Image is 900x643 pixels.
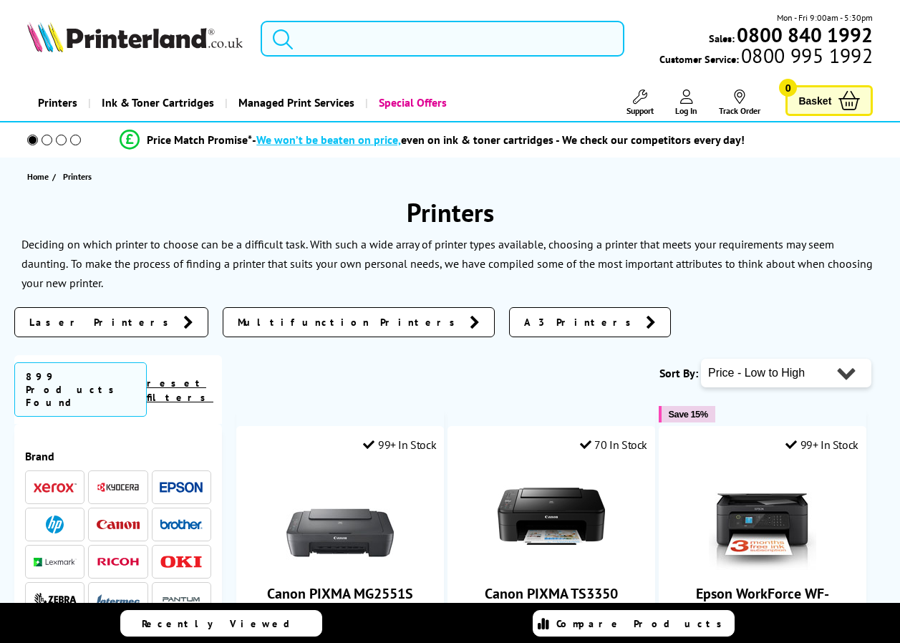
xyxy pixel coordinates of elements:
span: Sort By: [659,366,698,380]
span: Price Match Promise* [147,132,252,147]
span: Support [626,105,654,116]
span: Customer Service: [659,49,873,66]
span: Ink & Toner Cartridges [102,84,214,121]
span: Log In [675,105,697,116]
h1: Printers [14,195,886,229]
a: Kyocera [97,478,140,496]
a: Canon PIXMA MG2551S [286,559,394,573]
a: reset filters [147,377,213,404]
span: We won’t be beaten on price, [256,132,401,147]
img: Pantum [160,591,203,608]
a: Recently Viewed [120,610,322,637]
span: Brand [25,449,211,463]
span: Multifunction Printers [238,315,463,329]
img: Canon PIXMA MG2551S [286,463,394,570]
img: OKI [160,556,203,568]
a: Managed Print Services [225,84,365,121]
span: Laser Printers [29,315,176,329]
a: Epson WorkForce WF-2910DWF [709,559,816,573]
a: Home [27,169,52,184]
a: HP [34,516,77,533]
img: Canon PIXMA TS3350 [498,463,605,570]
b: 0800 840 1992 [737,21,873,48]
a: Track Order [719,90,760,116]
span: Mon - Fri 9:00am - 5:30pm [777,11,873,24]
div: 99+ In Stock [363,437,436,452]
li: modal_Promise [7,127,858,153]
a: Lexmark [34,553,77,571]
span: Compare Products [556,617,730,630]
a: OKI [160,553,203,571]
img: Kyocera [97,482,140,493]
a: Pantum [160,590,203,608]
img: Lexmark [34,558,77,566]
a: Canon [97,516,140,533]
a: Canon PIXMA MG2551S [267,584,413,603]
a: Canon PIXMA TS3350 [498,559,605,573]
span: Recently Viewed [142,617,304,630]
a: Epson [160,478,203,496]
div: - even on ink & toner cartridges - We check our competitors every day! [252,132,745,147]
a: A3 Printers [509,307,671,337]
span: Basket [798,91,831,110]
p: Deciding on which printer to choose can be a difficult task. With such a wide array of printer ty... [21,237,834,271]
a: Ink & Toner Cartridges [88,84,225,121]
img: Canon [97,520,140,529]
span: Sales: [709,32,735,45]
span: Printers [63,171,92,182]
span: A3 Printers [524,315,639,329]
a: Intermec [97,590,140,608]
img: Brother [160,519,203,529]
button: Save 15% [659,406,715,422]
div: 99+ In Stock [785,437,858,452]
a: Special Offers [365,84,458,121]
a: Support [626,90,654,116]
a: Basket 0 [785,85,873,116]
span: 899 Products Found [14,362,147,417]
a: Zebra [34,590,77,608]
span: 0800 995 1992 [739,49,873,62]
a: Brother [160,516,203,533]
img: Epson [160,482,203,493]
a: Compare Products [533,610,735,637]
img: Zebra [34,592,77,606]
a: Xerox [34,478,77,496]
a: Epson WorkForce WF-2910DWF [696,584,829,622]
span: Save 15% [669,409,708,420]
a: Ricoh [97,553,140,571]
img: Epson WorkForce WF-2910DWF [709,463,816,570]
img: HP [46,516,64,533]
img: Printerland Logo [27,21,243,52]
div: 70 In Stock [580,437,647,452]
a: Printerland Logo [27,21,243,55]
img: Xerox [34,483,77,493]
a: Log In [675,90,697,116]
img: Ricoh [97,558,140,566]
a: Canon PIXMA TS3350 [485,584,618,603]
a: Printers [27,84,88,121]
a: Laser Printers [14,307,208,337]
span: 0 [779,79,797,97]
a: Multifunction Printers [223,307,495,337]
img: Intermec [97,594,140,604]
p: To make the process of finding a printer that suits your own personal needs, we have compiled som... [21,256,873,290]
a: 0800 840 1992 [735,28,873,42]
